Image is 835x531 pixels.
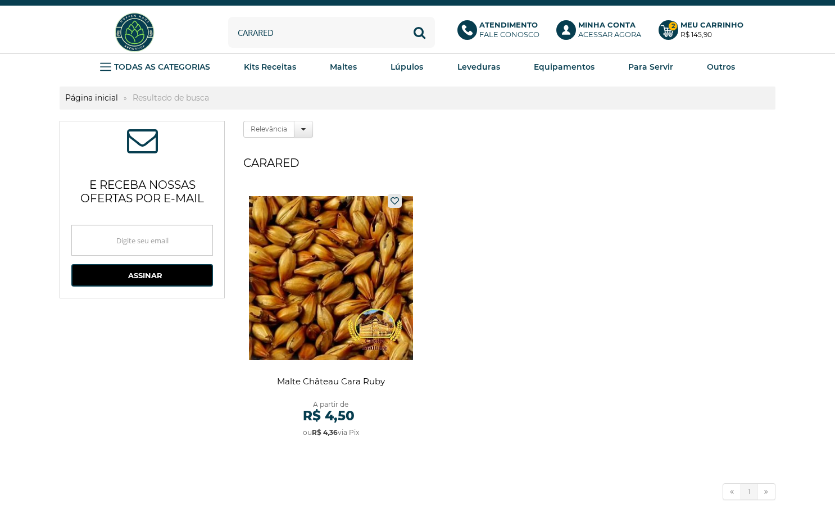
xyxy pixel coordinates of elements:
strong: Para Servir [628,62,673,72]
b: Atendimento [479,20,538,29]
strong: R$ 145,90 [680,30,712,39]
b: Meu Carrinho [680,20,743,29]
a: Equipamentos [534,58,595,75]
strong: Leveduras [457,62,500,72]
button: Buscar [404,17,435,48]
label: Relevância [243,121,294,138]
strong: Resultado de busca [127,93,215,103]
strong: Maltes [330,62,357,72]
h1: carared [243,152,775,174]
a: AtendimentoFale conosco [457,20,546,45]
b: Minha Conta [578,20,636,29]
a: Leveduras [457,58,500,75]
p: Fale conosco [479,20,539,39]
a: Outros [707,58,735,75]
a: Maltes [330,58,357,75]
span: ASSINE NOSSA NEWSLETTER [127,133,158,153]
img: Hopfen Haus BrewShop [114,11,156,53]
p: Acessar agora [578,20,641,39]
input: Digite o que você procura [228,17,435,48]
strong: Equipamentos [534,62,595,72]
a: Kits Receitas [244,58,296,75]
a: Lúpulos [391,58,423,75]
a: Para Servir [628,58,673,75]
strong: Lúpulos [391,62,423,72]
a: TODAS AS CATEGORIAS [100,58,210,75]
a: Minha ContaAcessar agora [556,20,647,45]
strong: TODAS AS CATEGORIAS [114,62,210,72]
strong: Outros [707,62,735,72]
button: Assinar [71,264,213,287]
a: 1 [741,483,757,500]
a: Página inicial [60,93,124,103]
p: e receba nossas ofertas por e-mail [71,164,213,214]
strong: Kits Receitas [244,62,296,72]
strong: 2 [668,21,678,31]
input: Digite seu email [71,225,213,256]
a: Malte Château Cara Ruby [249,188,414,450]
